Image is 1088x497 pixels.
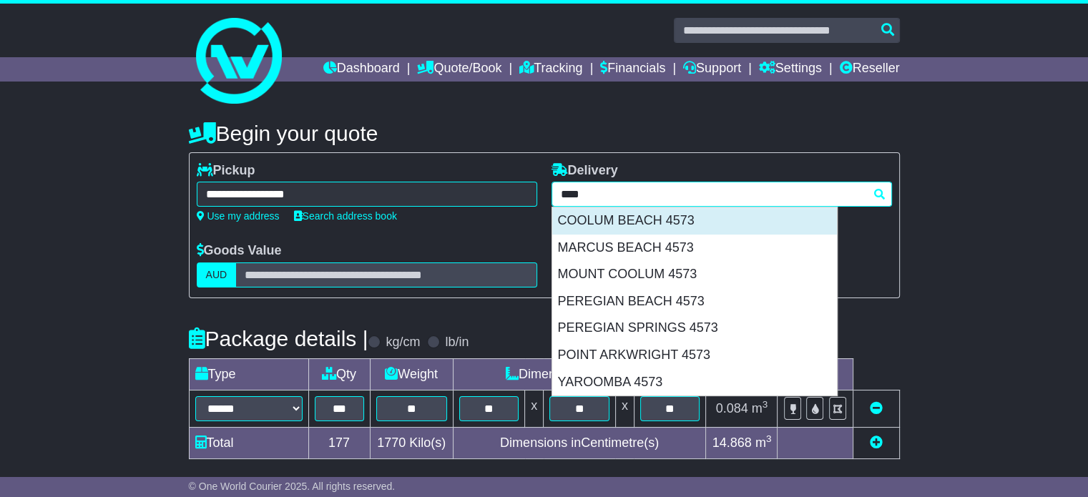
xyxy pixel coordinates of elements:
[370,427,453,458] td: Kilo(s)
[519,57,582,82] a: Tracking
[552,369,837,396] div: YAROOMBA 4573
[323,57,400,82] a: Dashboard
[870,436,883,450] a: Add new item
[417,57,501,82] a: Quote/Book
[197,243,282,259] label: Goods Value
[552,235,837,262] div: MARCUS BEACH 4573
[189,327,368,350] h4: Package details |
[525,390,544,427] td: x
[189,427,308,458] td: Total
[552,207,837,235] div: COOLUM BEACH 4573
[552,288,837,315] div: PEREGIAN BEACH 4573
[683,57,741,82] a: Support
[870,401,883,415] a: Remove this item
[197,210,280,222] a: Use my address
[552,315,837,342] div: PEREGIAN SPRINGS 4573
[552,163,618,179] label: Delivery
[189,358,308,390] td: Type
[763,399,768,410] sup: 3
[755,436,772,450] span: m
[712,436,752,450] span: 14.868
[197,163,255,179] label: Pickup
[445,335,469,350] label: lb/in
[716,401,748,415] span: 0.084
[189,481,396,492] span: © One World Courier 2025. All rights reserved.
[552,182,892,207] typeahead: Please provide city
[766,433,772,444] sup: 3
[189,122,900,145] h4: Begin your quote
[453,358,706,390] td: Dimensions (L x W x H)
[294,210,397,222] a: Search address book
[453,427,706,458] td: Dimensions in Centimetre(s)
[370,358,453,390] td: Weight
[615,390,634,427] td: x
[600,57,665,82] a: Financials
[386,335,420,350] label: kg/cm
[308,427,370,458] td: 177
[197,262,237,287] label: AUD
[552,342,837,369] div: POINT ARKWRIGHT 4573
[377,436,406,450] span: 1770
[752,401,768,415] span: m
[308,358,370,390] td: Qty
[759,57,822,82] a: Settings
[552,261,837,288] div: MOUNT COOLUM 4573
[839,57,899,82] a: Reseller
